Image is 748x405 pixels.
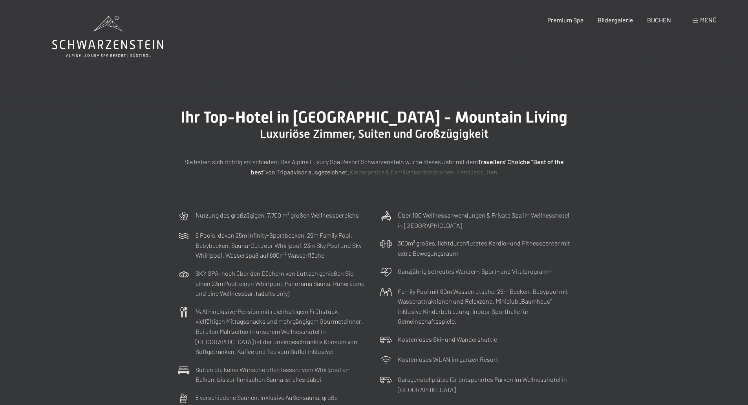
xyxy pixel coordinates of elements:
p: Garagenstellplätze für entspanntes Parken im Wellnesshotel in [GEOGRAPHIC_DATA] [398,374,571,394]
strong: Travellers' Choiche "Best of the best" [251,158,564,176]
p: Ganzjährig betreutes Wander-, Sport- und Vitalprogramm [398,266,552,277]
a: BUCHEN [647,16,671,24]
p: Über 100 Wellnessanwendungen & Private Spa im Wellnesshotel in [GEOGRAPHIC_DATA] [398,210,571,230]
p: 300m² großes, lichtdurchflutetes Kardio- und Fitnesscenter mit extra Bewegungsraum [398,238,571,258]
p: Sie haben sich richtig entschieden: Das Alpine Luxury Spa Resort Schwarzenstein wurde dieses Jahr... [178,157,571,177]
span: Ihr Top-Hotel in [GEOGRAPHIC_DATA] - Mountain Living [181,108,567,126]
span: Luxuriöse Zimmer, Suiten und Großzügigkeit [260,127,488,141]
p: ¾ All-inclusive-Pension mit reichhaltigem Frühstück, vielfältigen Mittagssnacks und mehrgängigem ... [196,306,368,357]
a: Bildergalerie [598,16,633,24]
p: Kostenloses Ski- und Wandershuttle [398,334,497,345]
span: Menü [700,16,717,24]
p: SKY SPA: hoch über den Dächern von Luttach genießen Sie einen 23m Pool, einen Whirlpool, Panorama... [196,268,368,299]
p: Family Pool mit 60m Wasserrutsche, 25m Becken, Babypool mit Wasserattraktionen und Relaxzone. Min... [398,286,571,326]
p: Kostenloses WLAN im ganzen Resort [398,354,498,365]
p: Nutzung des großzügigen, 7.700 m² großen Wellnessbereichs [196,210,359,220]
p: Suiten die keine Wünsche offen lassen: vom Whirlpool am Balkon, bis zur finnischen Sauna ist alle... [196,365,368,385]
p: 6 Pools, davon 25m Infinity-Sportbecken, 25m Family Pool, Babybecken, Sauna-Outdoor Whirlpool, 23... [196,230,368,260]
a: Kinderpreise & Familienkonbinationen- Familiensuiten [349,168,497,176]
a: Premium Spa [547,16,583,24]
